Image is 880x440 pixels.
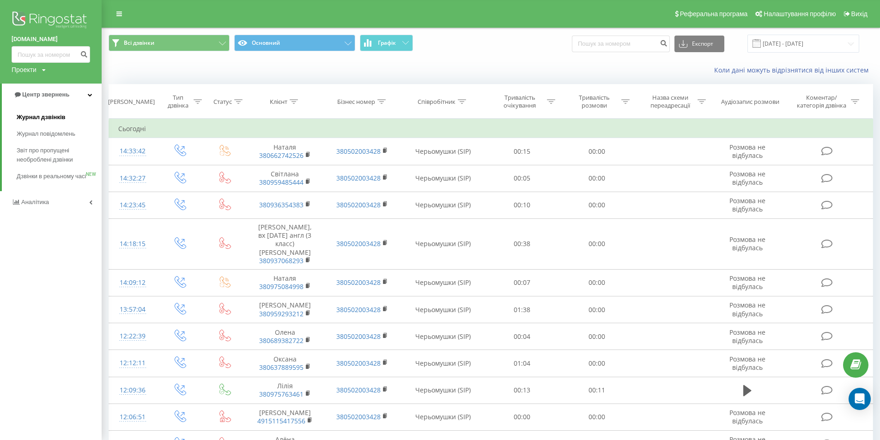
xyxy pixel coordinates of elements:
a: 380975084998 [259,282,303,291]
a: 380502003428 [336,359,381,368]
span: Розмова не відбулась [729,143,765,160]
span: Налаштування профілю [764,10,836,18]
div: 13:57:04 [118,301,147,319]
a: 380502003428 [336,200,381,209]
td: Черьомушки (SIP) [401,192,485,218]
a: 380502003428 [336,412,381,421]
div: 12:12:11 [118,354,147,372]
td: 00:00 [485,404,559,430]
a: 380936354383 [259,200,303,209]
input: Пошук за номером [572,36,670,52]
div: Назва схеми переадресації [646,94,695,109]
span: Вихід [851,10,868,18]
span: Розмова не відбулась [729,301,765,318]
a: 380959293212 [259,309,303,318]
button: Всі дзвінки [109,35,230,51]
span: Графік [378,40,396,46]
button: Графік [360,35,413,51]
td: Оксана [246,350,324,377]
td: 00:00 [559,165,634,192]
td: 00:00 [559,138,634,165]
span: Реферальна програма [680,10,748,18]
div: 12:22:39 [118,327,147,345]
div: 14:18:15 [118,235,147,253]
td: 00:13 [485,377,559,404]
span: Розмова не відбулась [729,196,765,213]
a: 4915115417556 [257,416,305,425]
td: [PERSON_NAME], вх [DATE] англ (3 класс) [PERSON_NAME] [246,218,324,269]
span: Розмова не відбулась [729,169,765,187]
a: 380937068293 [259,256,303,265]
td: 00:00 [559,404,634,430]
span: Журнал повідомлень [17,129,75,139]
td: 00:05 [485,165,559,192]
span: Розмова не відбулась [729,328,765,345]
a: Центр звернень [2,84,102,106]
td: 00:11 [559,377,634,404]
td: Черьомушки (SIP) [401,269,485,296]
button: Експорт [674,36,724,52]
div: 14:23:45 [118,196,147,214]
div: Тип дзвінка [165,94,191,109]
a: 380502003428 [336,386,381,394]
td: Черьомушки (SIP) [401,350,485,377]
td: 00:04 [485,323,559,350]
a: 380502003428 [336,278,381,287]
div: 12:09:36 [118,381,147,399]
span: Всі дзвінки [124,39,154,47]
span: Центр звернень [22,91,69,98]
a: 380502003428 [336,147,381,156]
td: Черьомушки (SIP) [401,218,485,269]
a: Журнал дзвінків [17,109,102,126]
a: 380502003428 [336,174,381,182]
div: Статус [213,98,232,106]
div: 12:06:51 [118,408,147,426]
a: [DOMAIN_NAME] [12,35,90,44]
td: Олена [246,323,324,350]
input: Пошук за номером [12,46,90,63]
div: [PERSON_NAME] [108,98,155,106]
img: Ringostat logo [12,9,90,32]
a: Звіт про пропущені необроблені дзвінки [17,142,102,168]
td: Черьомушки (SIP) [401,138,485,165]
span: Розмова не відбулась [729,235,765,252]
td: 00:10 [485,192,559,218]
span: Звіт про пропущені необроблені дзвінки [17,146,97,164]
a: Дзвінки в реальному часіNEW [17,168,102,185]
td: 00:07 [485,269,559,296]
div: Коментар/категорія дзвінка [795,94,849,109]
button: Основний [234,35,355,51]
a: Журнал повідомлень [17,126,102,142]
td: 01:38 [485,296,559,323]
a: 380662742526 [259,151,303,160]
td: 00:00 [559,350,634,377]
td: 00:00 [559,323,634,350]
td: 00:00 [559,192,634,218]
td: Черьомушки (SIP) [401,404,485,430]
td: Черьомушки (SIP) [401,377,485,404]
div: 14:32:27 [118,169,147,187]
td: [PERSON_NAME] [246,296,324,323]
td: Світлана [246,165,324,192]
span: Розмова не відбулась [729,274,765,291]
td: [PERSON_NAME] [246,404,324,430]
div: Тривалість очікування [495,94,545,109]
div: Аудіозапис розмови [721,98,779,106]
div: Співробітник [418,98,455,106]
div: 14:09:12 [118,274,147,292]
td: 00:38 [485,218,559,269]
td: 00:00 [559,296,634,323]
td: 00:00 [559,218,634,269]
div: 14:33:42 [118,142,147,160]
a: 380502003428 [336,305,381,314]
span: Дзвінки в реальному часі [17,172,86,181]
td: Черьомушки (SIP) [401,296,485,323]
td: Наталя [246,269,324,296]
span: Розмова не відбулась [729,355,765,372]
div: Проекти [12,65,36,74]
td: Черьомушки (SIP) [401,165,485,192]
td: Наталя [246,138,324,165]
div: Тривалість розмови [570,94,619,109]
td: 01:04 [485,350,559,377]
a: 380637889595 [259,363,303,372]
